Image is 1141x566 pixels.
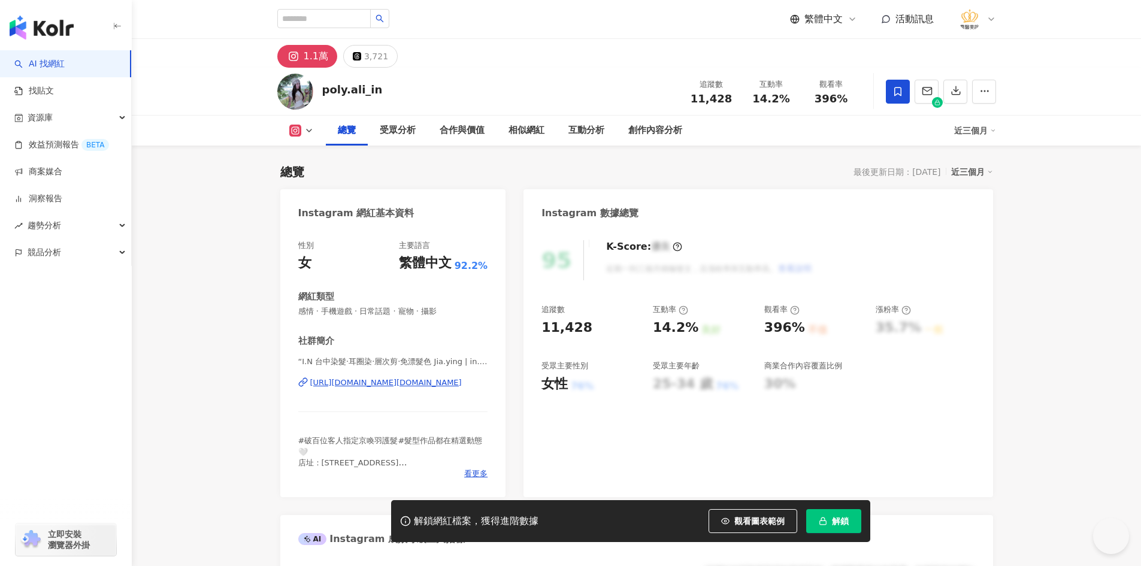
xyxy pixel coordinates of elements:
div: 396% [764,319,805,337]
div: 追蹤數 [541,304,565,315]
div: 性別 [298,240,314,251]
div: 受眾主要年齡 [653,361,700,371]
a: 效益預測報告BETA [14,139,109,151]
div: 近三個月 [951,164,993,180]
div: 女性 [541,375,568,394]
span: rise [14,222,23,230]
a: searchAI 找網紅 [14,58,65,70]
div: Instagram 數據總覽 [541,207,638,220]
img: logo [10,16,74,40]
span: “I.N 台中染髮·耳圈染·層次剪·免漂髮色 Jia.ying | in.round2 [298,356,488,367]
span: 396% [815,93,848,105]
span: search [376,14,384,23]
a: 洞察報告 [14,193,62,205]
div: 最後更新日期：[DATE] [854,167,940,177]
button: 3,721 [343,45,398,68]
button: 解鎖 [806,509,861,533]
div: 相似網紅 [509,123,544,138]
span: 感情 · 手機遊戲 · 日常話題 · 寵物 · 攝影 [298,306,488,317]
div: 商業合作內容覆蓋比例 [764,361,842,371]
span: 14.2% [752,93,789,105]
div: K-Score : [606,240,682,253]
div: 網紅類型 [298,290,334,303]
img: chrome extension [19,530,43,549]
div: 互動率 [653,304,688,315]
div: 受眾主要性別 [541,361,588,371]
span: 觀看圖表範例 [734,516,785,526]
span: 立即安裝 瀏覽器外掛 [48,529,90,550]
div: 女 [298,254,311,273]
div: 繁體中文 [399,254,452,273]
div: 漲粉率 [876,304,911,315]
div: 解鎖網紅檔案，獲得進階數據 [414,515,538,528]
div: Instagram 網紅基本資料 [298,207,414,220]
span: #破百位客人指定京喚羽護髮#髮型作品都在精選動態🤍 店址：[STREET_ADDRESS] ✂️1對1諮詢預約: @195bkzzk 有極強分享欲的人✨｜婕樂纖行動加盟諮詢📱｜乾肌養膚技巧 合作... [298,436,483,521]
span: 繁體中文 [804,13,843,26]
div: 觀看率 [809,78,854,90]
span: 解鎖 [832,516,849,526]
a: [URL][DOMAIN_NAME][DOMAIN_NAME] [298,377,488,388]
a: 找貼文 [14,85,54,97]
div: 14.2% [653,319,698,337]
div: poly.ali_in [322,82,383,97]
span: 競品分析 [28,239,61,266]
div: 合作與價值 [440,123,485,138]
span: 看更多 [464,468,488,479]
div: 社群簡介 [298,335,334,347]
div: 總覽 [280,164,304,180]
div: 追蹤數 [689,78,734,90]
button: 1.1萬 [277,45,337,68]
div: 11,428 [541,319,592,337]
a: 商案媒合 [14,166,62,178]
span: 趨勢分析 [28,212,61,239]
div: 總覽 [338,123,356,138]
span: 92.2% [455,259,488,273]
div: 1.1萬 [304,48,328,65]
div: 互動分析 [568,123,604,138]
div: 受眾分析 [380,123,416,138]
button: 觀看圖表範例 [709,509,797,533]
div: [URL][DOMAIN_NAME][DOMAIN_NAME] [310,377,462,388]
span: 11,428 [691,92,732,105]
div: 創作內容分析 [628,123,682,138]
span: 活動訊息 [895,13,934,25]
img: %E6%B3%95%E5%96%AC%E9%86%AB%E7%BE%8E%E8%A8%BA%E6%89%80_LOGO%20.png [958,8,981,31]
div: 主要語言 [399,240,430,251]
div: 3,721 [364,48,388,65]
div: 觀看率 [764,304,800,315]
div: 互動率 [749,78,794,90]
a: chrome extension立即安裝 瀏覽器外掛 [16,523,116,556]
span: 資源庫 [28,104,53,131]
div: 近三個月 [954,121,996,140]
img: KOL Avatar [277,74,313,110]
